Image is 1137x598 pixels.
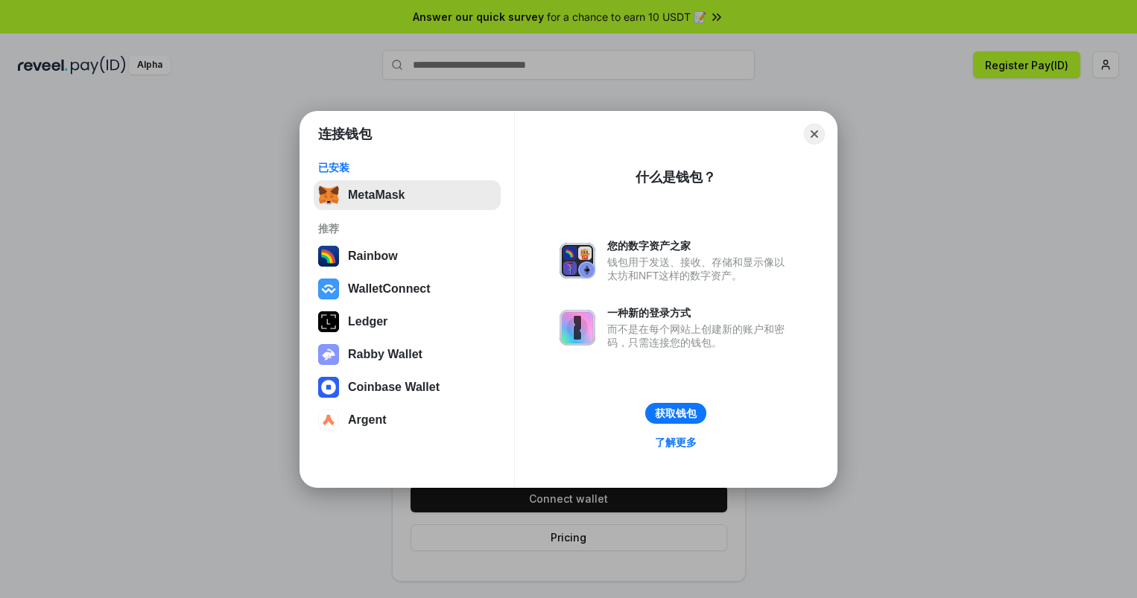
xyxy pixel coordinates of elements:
button: Ledger [314,307,501,337]
img: svg+xml,%3Csvg%20xmlns%3D%22http%3A%2F%2Fwww.w3.org%2F2000%2Fsvg%22%20fill%3D%22none%22%20viewBox... [560,310,595,346]
a: 了解更多 [646,433,706,452]
img: svg+xml,%3Csvg%20width%3D%2228%22%20height%3D%2228%22%20viewBox%3D%220%200%2028%2028%22%20fill%3D... [318,410,339,430]
div: Coinbase Wallet [348,381,440,394]
button: Coinbase Wallet [314,372,501,402]
div: MetaMask [348,188,405,202]
div: Ledger [348,315,387,328]
img: svg+xml,%3Csvg%20fill%3D%22none%22%20height%3D%2233%22%20viewBox%3D%220%200%2035%2033%22%20width%... [318,185,339,206]
div: 获取钱包 [655,407,697,420]
button: Argent [314,405,501,435]
div: Rainbow [348,249,398,263]
img: svg+xml,%3Csvg%20width%3D%22120%22%20height%3D%22120%22%20viewBox%3D%220%200%20120%20120%22%20fil... [318,246,339,267]
div: 了解更多 [655,436,697,449]
img: svg+xml,%3Csvg%20width%3D%2228%22%20height%3D%2228%22%20viewBox%3D%220%200%2028%2028%22%20fill%3D... [318,377,339,398]
button: WalletConnect [314,274,501,304]
div: 一种新的登录方式 [607,306,792,319]
button: Rabby Wallet [314,340,501,369]
h1: 连接钱包 [318,125,372,143]
div: Rabby Wallet [348,348,422,361]
button: Rainbow [314,241,501,271]
div: WalletConnect [348,282,431,296]
div: 什么是钱包？ [636,168,716,186]
div: 您的数字资产之家 [607,239,792,252]
div: Argent [348,413,387,427]
button: Close [804,124,825,144]
img: svg+xml,%3Csvg%20xmlns%3D%22http%3A%2F%2Fwww.w3.org%2F2000%2Fsvg%22%20width%3D%2228%22%20height%3... [318,311,339,332]
div: 已安装 [318,161,496,174]
button: 获取钱包 [645,403,706,424]
button: MetaMask [314,180,501,210]
img: svg+xml,%3Csvg%20xmlns%3D%22http%3A%2F%2Fwww.w3.org%2F2000%2Fsvg%22%20fill%3D%22none%22%20viewBox... [318,344,339,365]
div: 推荐 [318,222,496,235]
div: 而不是在每个网站上创建新的账户和密码，只需连接您的钱包。 [607,322,792,349]
div: 钱包用于发送、接收、存储和显示像以太坊和NFT这样的数字资产。 [607,255,792,282]
img: svg+xml,%3Csvg%20xmlns%3D%22http%3A%2F%2Fwww.w3.org%2F2000%2Fsvg%22%20fill%3D%22none%22%20viewBox... [560,243,595,279]
img: svg+xml,%3Csvg%20width%3D%2228%22%20height%3D%2228%22%20viewBox%3D%220%200%2028%2028%22%20fill%3D... [318,279,339,299]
